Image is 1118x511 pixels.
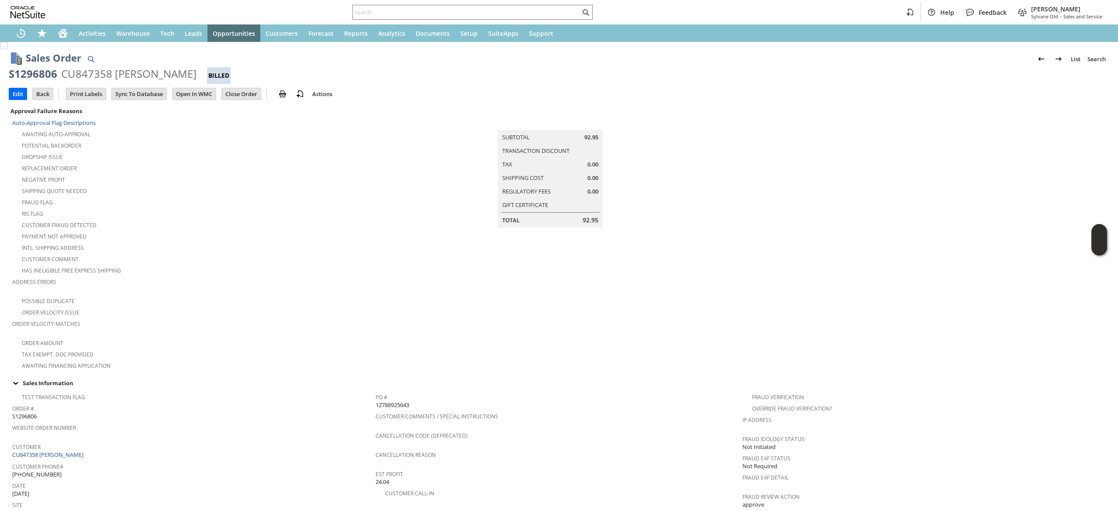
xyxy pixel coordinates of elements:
[1031,13,1058,20] span: Sylvane Old
[502,174,544,182] a: Shipping Cost
[10,24,31,42] a: Recent Records
[742,416,772,424] a: IP Address
[483,24,524,42] a: SuiteApps
[376,394,387,401] a: PO #
[22,221,97,229] a: Customer Fraud Detected
[309,90,336,98] a: Actions
[584,133,598,142] span: 92.95
[111,24,155,42] a: Warehouse
[22,210,43,218] a: RIS flag
[502,133,530,141] a: Subtotal
[22,176,65,183] a: Negative Profit
[502,160,512,168] a: Tax
[73,24,111,42] a: Activities
[1091,224,1107,255] iframe: Click here to launch Oracle Guided Learning Help Panel
[587,187,598,196] span: 0.00
[12,278,56,286] a: Address Errors
[22,244,84,252] a: Intl. Shipping Address
[376,413,498,420] a: Customer Comments / Special Instructions
[12,424,76,432] a: Website Order Number
[12,490,29,498] span: [DATE]
[22,309,79,316] a: Order Velocity Issue
[1053,54,1064,64] img: Next
[752,394,804,401] a: Fraud Verification
[22,297,75,305] a: Possible Duplicate
[339,24,373,42] a: Reports
[266,29,298,38] span: Customers
[742,501,764,509] span: approve
[460,29,478,38] span: Setup
[295,89,305,99] img: add-record.svg
[22,362,110,369] a: Awaiting Financing Application
[155,24,179,42] a: Tech
[580,7,591,17] svg: Search
[12,443,41,451] a: Customer
[303,24,339,42] a: Forecast
[498,116,603,130] caption: Summary
[22,131,90,138] a: Awaiting Auto-Approval
[12,320,80,328] a: Order Velocity Matches
[376,401,409,409] span: 12788925643
[529,29,553,38] span: Support
[9,88,27,100] input: Edit
[86,54,96,64] img: Quick Find
[502,216,520,224] a: Total
[1091,240,1107,256] span: Oracle Guided Learning Widget. To move around, please hold and drag
[9,67,57,81] div: S1296806
[344,29,368,38] span: Reports
[22,267,121,274] a: Has Ineligible Free Express Shipping
[353,7,580,17] input: Search
[742,455,790,462] a: Fraud E4F Status
[524,24,559,42] a: Support
[1060,13,1062,20] span: -
[22,394,85,401] a: Test Transaction Flag
[22,255,79,263] a: Customer Comment
[742,435,804,443] a: Fraud Idology Status
[455,24,483,42] a: Setup
[22,165,77,172] a: Replacement Order
[376,470,403,478] a: Est Profit
[173,88,216,100] input: Open In WMC
[22,233,86,240] a: Payment not approved
[378,29,405,38] span: Analytics
[207,24,260,42] a: Opportunities
[385,490,434,497] a: Customer Call-in
[79,29,106,38] span: Activities
[1063,13,1102,20] span: Sales and Service
[1036,54,1046,64] img: Previous
[260,24,303,42] a: Customers
[61,67,197,81] div: CU847358 [PERSON_NAME]
[31,24,52,42] div: Shortcuts
[12,451,86,459] a: CU847358 [PERSON_NAME]
[979,8,1007,17] span: Feedback
[37,28,47,38] svg: Shortcuts
[116,29,150,38] span: Warehouse
[160,29,174,38] span: Tech
[22,199,53,206] a: Fraud Flag
[213,29,255,38] span: Opportunities
[12,405,34,412] a: Order #
[12,482,26,490] a: Date
[9,105,372,117] div: Approval Failure Reasons
[58,28,68,38] svg: Home
[207,67,231,84] div: Billed
[488,29,518,38] span: SuiteApps
[66,88,106,100] input: Print Labels
[411,24,455,42] a: Documents
[12,463,63,470] a: Customer Phone#
[376,478,389,486] span: 24.04
[179,24,207,42] a: Leads
[26,51,81,65] h1: Sales Order
[22,153,63,161] a: Dropship Issue
[185,29,202,38] span: Leads
[502,147,569,155] a: Transaction Discount
[52,24,73,42] a: Home
[752,405,832,412] a: Override Fraud Verification?
[22,351,93,358] a: Tax Exempt. Doc Provided
[9,377,1109,389] td: Sales Information
[583,216,598,224] span: 92.95
[16,28,26,38] svg: Recent Records
[416,29,450,38] span: Documents
[22,187,87,195] a: Shipping Quote Needed
[742,474,788,481] a: Fraud E4F Detail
